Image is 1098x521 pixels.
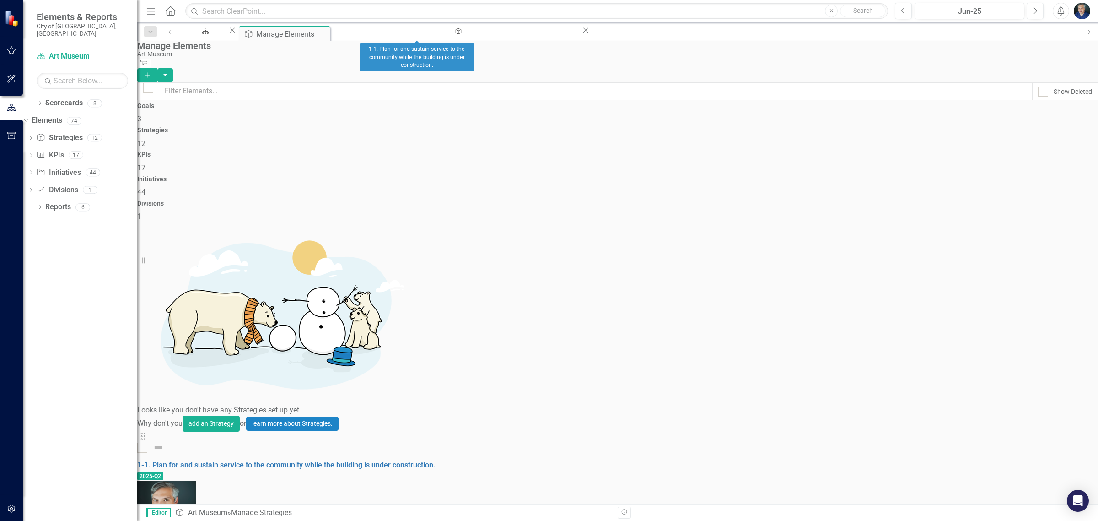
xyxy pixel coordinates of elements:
div: 6 [75,203,90,211]
div: Art Museum [188,34,220,46]
a: Art Museum [180,26,228,37]
img: Getting started [137,222,412,405]
input: Search ClearPoint... [185,3,888,19]
a: Divisions [36,185,78,195]
a: KPIs [36,150,64,161]
div: Show Deleted [1054,87,1092,96]
a: Initiatives [36,168,81,178]
h4: Goals [137,103,1098,109]
div: 12 [87,134,102,142]
a: 1-1. Plan for and sustain service to the community while the building is under construction. [137,461,436,469]
div: 1 [83,186,97,194]
div: Open Intercom Messenger [1067,490,1089,512]
a: Art Museum [188,508,227,517]
div: Jun-25 [918,6,1021,17]
div: Manage Elements [137,41,1093,51]
span: Elements & Reports [37,11,128,22]
input: Search Below... [37,73,128,89]
img: Nick Nelson [1074,3,1090,19]
h4: Initiatives [137,176,1098,183]
span: Editor [146,508,171,517]
div: Art Museum [137,51,1093,58]
a: Elements [32,115,62,126]
div: Manage Elements [256,28,328,40]
button: add an Strategy [183,416,240,432]
small: City of [GEOGRAPHIC_DATA], [GEOGRAPHIC_DATA] [37,22,128,38]
a: Reports [45,202,71,212]
div: 17 [69,152,83,159]
a: 1-1. Plan for and sustain service to the community while the building is under construction. [332,26,581,37]
span: Search [853,7,873,14]
span: 2025-Q2 [137,472,163,480]
div: » Manage Strategies [175,508,611,518]
div: 74 [67,117,81,125]
div: 44 [86,168,100,176]
button: Search [840,5,886,17]
a: learn more about Strategies. [246,417,339,431]
button: Jun-25 [915,3,1024,19]
h4: Strategies [137,127,1098,134]
img: Not Defined [153,442,164,453]
h4: KPIs [137,151,1098,158]
div: Looks like you don't have any Strategies set up yet. [137,405,1098,416]
div: 1-1. Plan for and sustain service to the community while the building is under construction. [360,43,474,71]
span: Why don't you [137,419,183,428]
span: or [240,419,246,428]
input: Filter Elements... [159,82,1033,100]
h4: Divisions [137,200,1098,207]
div: 1-1. Plan for and sustain service to the community while the building is under construction. [340,34,573,46]
div: 8 [87,99,102,107]
a: Art Museum [37,51,128,62]
a: Scorecards [45,98,83,109]
a: Strategies [36,133,82,143]
img: ClearPoint Strategy [5,10,21,26]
